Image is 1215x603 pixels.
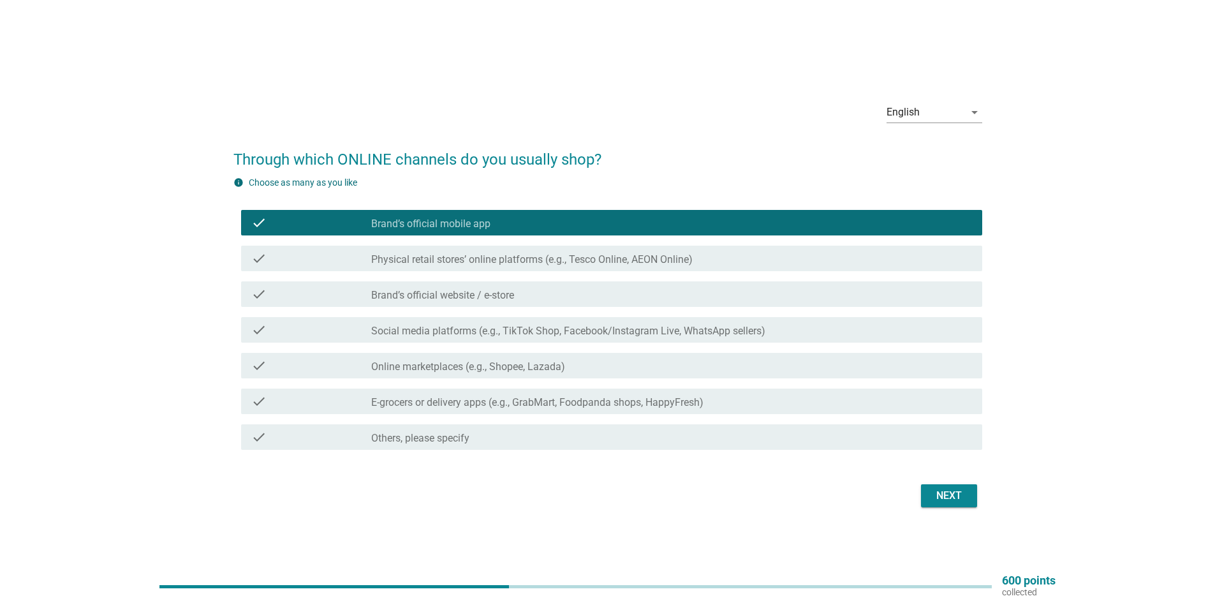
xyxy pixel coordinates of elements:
[371,218,490,230] label: Brand’s official mobile app
[371,396,703,409] label: E-grocers or delivery apps (e.g., GrabMart, Foodpanda shops, HappyFresh)
[251,358,267,373] i: check
[251,251,267,266] i: check
[371,361,565,373] label: Online marketplaces (e.g., Shopee, Lazada)
[251,394,267,409] i: check
[233,177,244,188] i: info
[233,135,982,171] h2: Through which ONLINE channels do you usually shop?
[251,287,267,302] i: check
[1002,575,1056,586] p: 600 points
[251,322,267,338] i: check
[249,177,357,188] label: Choose as many as you like
[967,105,982,120] i: arrow_drop_down
[1002,586,1056,598] p: collected
[371,253,693,266] label: Physical retail stores’ online platforms (e.g., Tesco Online, AEON Online)
[887,107,920,118] div: English
[371,432,469,445] label: Others, please specify
[251,215,267,230] i: check
[921,484,977,507] button: Next
[371,289,514,302] label: Brand’s official website / e-store
[251,429,267,445] i: check
[371,325,765,338] label: Social media platforms (e.g., TikTok Shop, Facebook/Instagram Live, WhatsApp sellers)
[931,488,967,503] div: Next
